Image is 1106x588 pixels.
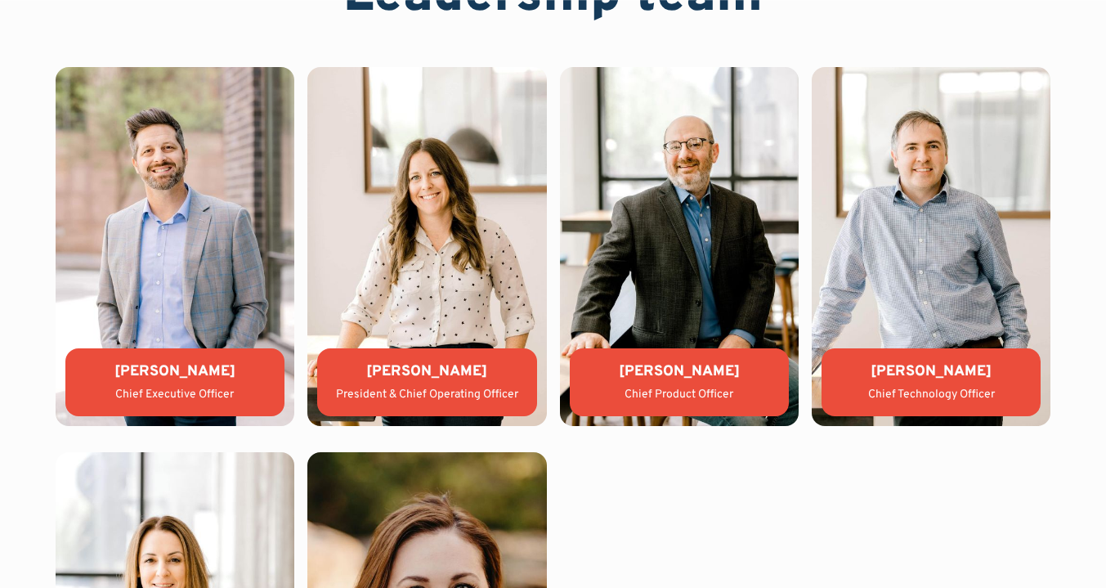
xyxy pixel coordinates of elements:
[835,361,1028,382] div: [PERSON_NAME]
[330,361,523,382] div: [PERSON_NAME]
[330,387,523,403] div: President & Chief Operating Officer
[56,67,294,426] img: Aaron Sheeks
[307,67,546,426] img: Lauren Donalson
[835,387,1028,403] div: Chief Technology Officer
[560,67,799,426] img: Matthew Groner
[78,387,271,403] div: Chief Executive Officer
[78,361,271,382] div: [PERSON_NAME]
[583,361,776,382] div: [PERSON_NAME]
[812,67,1050,426] img: Tony Compton
[583,387,776,403] div: Chief Product Officer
